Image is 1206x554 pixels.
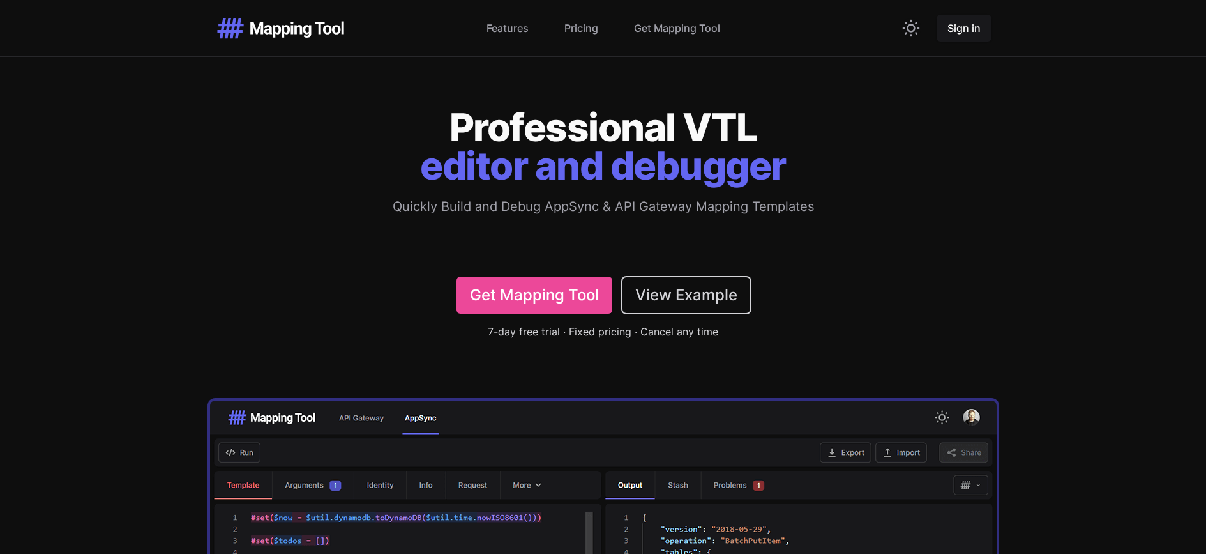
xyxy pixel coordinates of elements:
[937,15,991,42] a: Sign in
[215,15,991,41] nav: Global
[215,16,345,40] img: Mapping Tool
[564,20,598,36] a: Pricing
[210,146,997,185] span: editor and debugger
[634,20,720,36] a: Get Mapping Tool
[358,197,848,215] p: Quickly Build and Debug AppSync & API Gateway Mapping Templates
[622,277,750,313] a: View Example
[456,277,612,314] a: Get Mapping Tool
[488,324,718,339] div: 7-day free trial · Fixed pricing · Cancel any time
[210,108,997,146] span: Professional VTL
[486,20,529,36] a: Features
